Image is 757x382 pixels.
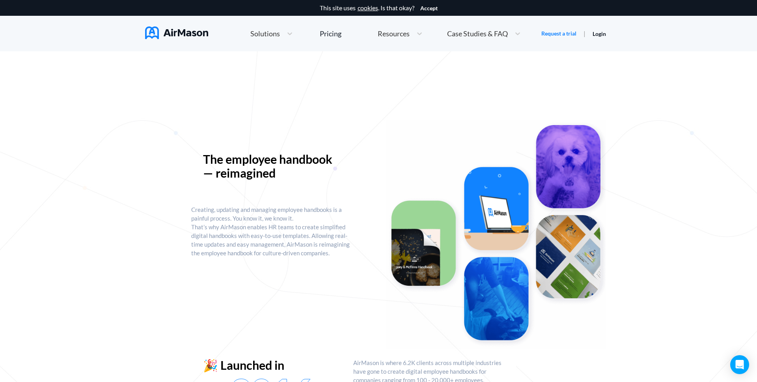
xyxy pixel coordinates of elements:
[358,4,378,11] a: cookies
[420,5,438,11] button: Accept cookies
[191,205,354,257] p: Creating, updating and managing employee handbooks is a painful process. You know it, we know it....
[203,152,341,180] p: The employee handbook — reimagined
[203,358,341,372] div: 🎉 Launched in
[250,30,280,37] span: Solutions
[386,120,606,349] img: handbook intro
[320,30,341,37] div: Pricing
[447,30,508,37] span: Case Studies & FAQ
[378,30,410,37] span: Resources
[541,30,576,37] a: Request a trial
[320,26,341,41] a: Pricing
[145,26,208,39] img: AirMason Logo
[584,30,585,37] span: |
[593,30,606,37] a: Login
[730,355,749,374] div: Open Intercom Messenger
